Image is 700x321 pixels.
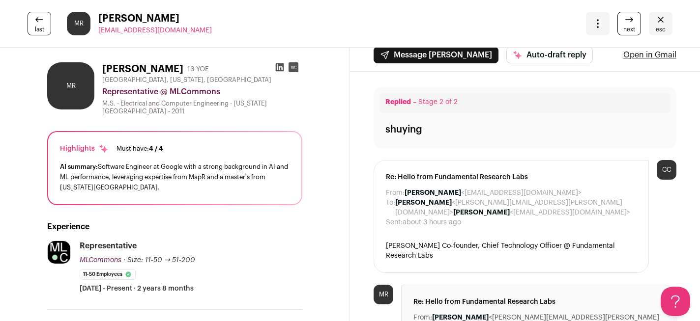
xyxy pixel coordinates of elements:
[28,12,51,35] a: last
[623,49,676,61] a: Open in Gmail
[102,86,302,98] div: Representative @ MLCommons
[649,12,672,35] a: Close
[386,217,403,227] dt: Sent:
[60,144,109,154] div: Highlights
[413,99,416,106] span: –
[80,241,137,251] div: Representative
[67,12,90,35] div: MR
[395,198,637,217] dd: <[PERSON_NAME][EMAIL_ADDRESS][PERSON_NAME][DOMAIN_NAME]> <[EMAIL_ADDRESS][DOMAIN_NAME]>
[656,26,666,33] span: esc
[386,198,395,217] dt: To:
[35,26,44,33] span: last
[385,123,422,136] div: shuying
[506,47,593,63] button: Auto-draft reply
[403,217,461,227] dd: about 3 hours ago
[385,99,411,106] span: Replied
[60,161,290,192] div: Software Engineer at Google with a strong background in AI and ML performance, leveraging experti...
[617,12,641,35] a: next
[123,257,195,264] span: · Size: 11-50 → 51-200
[149,145,163,152] span: 4 / 4
[102,100,302,115] div: M.S. - Electrical and Computer Engineering - [US_STATE][GEOGRAPHIC_DATA] - 2011
[60,163,98,170] span: AI summary:
[453,209,510,216] b: [PERSON_NAME]
[386,188,405,198] dt: From:
[98,27,212,34] span: [EMAIL_ADDRESS][DOMAIN_NAME]
[80,257,121,264] span: MLCommons
[102,76,271,84] span: [GEOGRAPHIC_DATA], [US_STATE], [GEOGRAPHIC_DATA]
[117,145,163,153] div: Must have:
[102,62,183,76] h1: [PERSON_NAME]
[386,241,637,261] div: [PERSON_NAME] Co-founder, Chief Technology Officer @ Fundamental Research Labs
[623,26,635,33] span: next
[661,287,690,316] iframe: Help Scout Beacon - Open
[395,199,452,206] b: [PERSON_NAME]
[386,172,637,182] span: Re: Hello from Fundamental Research Labs
[657,160,676,180] div: CC
[47,221,302,233] h2: Experience
[432,314,489,321] b: [PERSON_NAME]
[413,297,664,307] span: Re: Hello from Fundamental Research Labs
[98,26,212,35] a: [EMAIL_ADDRESS][DOMAIN_NAME]
[48,241,70,264] img: fb11d96e26a5c70b74962980dd0e2fa247249365ac94186f550e162cc9ef5a54.jpg
[80,284,194,294] span: [DATE] - Present · 2 years 8 months
[187,64,209,74] div: 13 YOE
[405,188,582,198] dd: <[EMAIL_ADDRESS][DOMAIN_NAME]>
[586,12,610,35] button: Open dropdown
[418,99,458,106] span: Stage 2 of 2
[98,12,212,26] span: [PERSON_NAME]
[47,62,94,109] div: MR
[80,269,136,280] li: 11-50 employees
[374,47,498,63] button: Message [PERSON_NAME]
[374,285,393,304] div: MR
[405,189,461,196] b: [PERSON_NAME]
